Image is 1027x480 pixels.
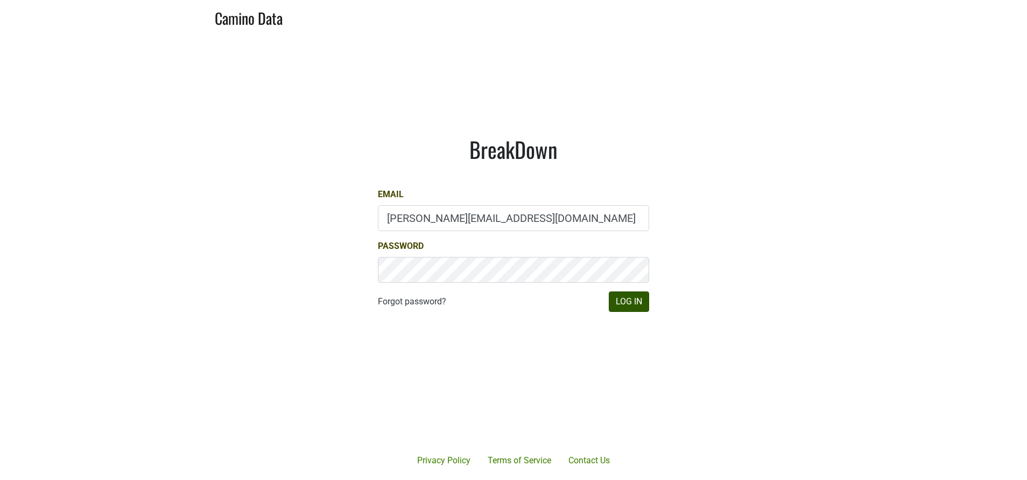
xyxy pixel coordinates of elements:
a: Forgot password? [378,295,446,308]
a: Privacy Policy [409,450,479,471]
button: Log In [609,291,649,312]
a: Contact Us [560,450,618,471]
label: Email [378,188,404,201]
h1: BreakDown [378,136,649,162]
a: Camino Data [215,4,283,30]
a: Terms of Service [479,450,560,471]
label: Password [378,240,424,253]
